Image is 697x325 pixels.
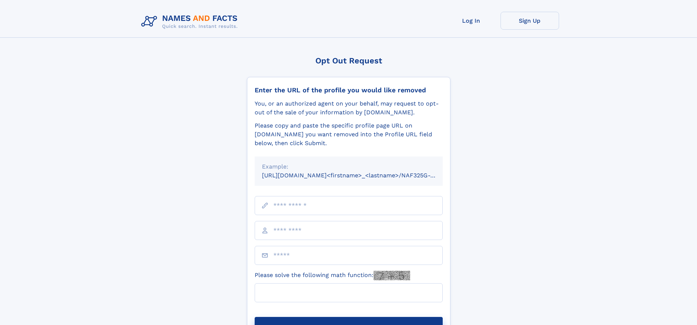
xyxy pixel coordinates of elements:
[138,12,244,32] img: Logo Names and Facts
[262,162,435,171] div: Example:
[247,56,450,65] div: Opt Out Request
[501,12,559,30] a: Sign Up
[255,121,443,148] div: Please copy and paste the specific profile page URL on [DOMAIN_NAME] you want removed into the Pr...
[255,99,443,117] div: You, or an authorized agent on your behalf, may request to opt-out of the sale of your informatio...
[262,172,457,179] small: [URL][DOMAIN_NAME]<firstname>_<lastname>/NAF325G-xxxxxxxx
[442,12,501,30] a: Log In
[255,86,443,94] div: Enter the URL of the profile you would like removed
[255,271,410,280] label: Please solve the following math function:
